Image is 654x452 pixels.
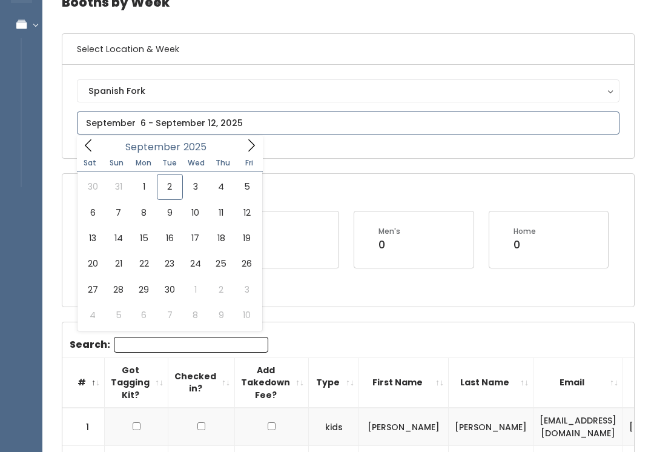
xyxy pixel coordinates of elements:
th: Last Name: activate to sort column ascending [449,357,533,408]
input: Search: [114,337,268,353]
span: Fri [236,159,263,167]
span: September [125,142,180,152]
span: October 5, 2025 [105,302,131,328]
span: September 23, 2025 [157,251,182,276]
div: 0 [514,237,536,253]
span: October 10, 2025 [234,302,259,328]
span: October 4, 2025 [80,302,105,328]
span: September 10, 2025 [183,200,208,225]
span: October 1, 2025 [183,277,208,302]
th: Got Tagging Kit?: activate to sort column ascending [105,357,168,408]
div: 0 [378,237,400,253]
div: Men's [378,226,400,237]
span: September 5, 2025 [234,174,259,199]
span: September 4, 2025 [208,174,234,199]
span: Wed [183,159,210,167]
th: First Name: activate to sort column ascending [359,357,449,408]
span: September 19, 2025 [234,225,259,251]
span: September 22, 2025 [131,251,157,276]
button: Spanish Fork [77,79,619,102]
span: Mon [130,159,157,167]
span: September 6, 2025 [80,200,105,225]
label: Search: [70,337,268,353]
td: [PERSON_NAME] [449,408,533,446]
span: September 13, 2025 [80,225,105,251]
span: September 17, 2025 [183,225,208,251]
span: September 21, 2025 [105,251,131,276]
span: August 31, 2025 [105,174,131,199]
span: September 7, 2025 [105,200,131,225]
span: September 24, 2025 [183,251,208,276]
span: October 8, 2025 [183,302,208,328]
span: September 28, 2025 [105,277,131,302]
div: Spanish Fork [88,84,608,98]
span: September 29, 2025 [131,277,157,302]
span: September 27, 2025 [80,277,105,302]
td: kids [309,408,359,446]
span: September 2, 2025 [157,174,182,199]
span: September 12, 2025 [234,200,259,225]
input: Year [180,139,217,155]
span: September 20, 2025 [80,251,105,276]
span: Tue [156,159,183,167]
th: Add Takedown Fee?: activate to sort column ascending [235,357,309,408]
th: Email: activate to sort column ascending [533,357,623,408]
span: September 15, 2025 [131,225,157,251]
span: October 6, 2025 [131,302,157,328]
td: 1 [62,408,105,446]
span: September 30, 2025 [157,277,182,302]
span: Thu [210,159,236,167]
span: September 8, 2025 [131,200,157,225]
span: September 18, 2025 [208,225,234,251]
span: September 3, 2025 [183,174,208,199]
span: September 1, 2025 [131,174,157,199]
span: September 16, 2025 [157,225,182,251]
span: September 11, 2025 [208,200,234,225]
td: [EMAIL_ADDRESS][DOMAIN_NAME] [533,408,623,446]
span: September 25, 2025 [208,251,234,276]
span: September 9, 2025 [157,200,182,225]
span: October 7, 2025 [157,302,182,328]
span: September 26, 2025 [234,251,259,276]
th: Checked in?: activate to sort column ascending [168,357,235,408]
h6: Select Location & Week [62,34,634,65]
input: September 6 - September 12, 2025 [77,111,619,135]
span: Sun [104,159,130,167]
span: Sat [77,159,104,167]
td: [PERSON_NAME] [359,408,449,446]
span: October 3, 2025 [234,277,259,302]
th: #: activate to sort column descending [62,357,105,408]
span: October 9, 2025 [208,302,234,328]
th: Type: activate to sort column ascending [309,357,359,408]
span: October 2, 2025 [208,277,234,302]
span: September 14, 2025 [105,225,131,251]
div: Home [514,226,536,237]
span: August 30, 2025 [80,174,105,199]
